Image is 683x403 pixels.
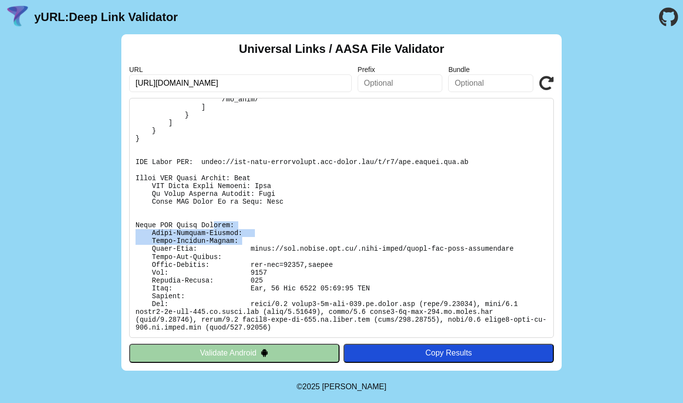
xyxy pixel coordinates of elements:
[348,349,549,357] div: Copy Results
[129,66,352,73] label: URL
[343,344,554,362] button: Copy Results
[358,66,443,73] label: Prefix
[129,98,554,338] pre: Lorem ipsu do: sitam://con.adipis.eli.se/.doei-tempo/incid-utl-etdo-magnaaliqua En Adminimv: Quis...
[129,344,340,362] button: Validate Android
[302,382,320,391] span: 2025
[34,10,178,24] a: yURL:Deep Link Validator
[239,42,444,56] h2: Universal Links / AASA File Validator
[296,371,386,403] footer: ©
[448,66,533,73] label: Bundle
[129,74,352,92] input: Required
[5,4,30,30] img: yURL Logo
[448,74,533,92] input: Optional
[260,349,269,357] img: droidIcon.svg
[358,74,443,92] input: Optional
[322,382,387,391] a: Michael Ibragimchayev's Personal Site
